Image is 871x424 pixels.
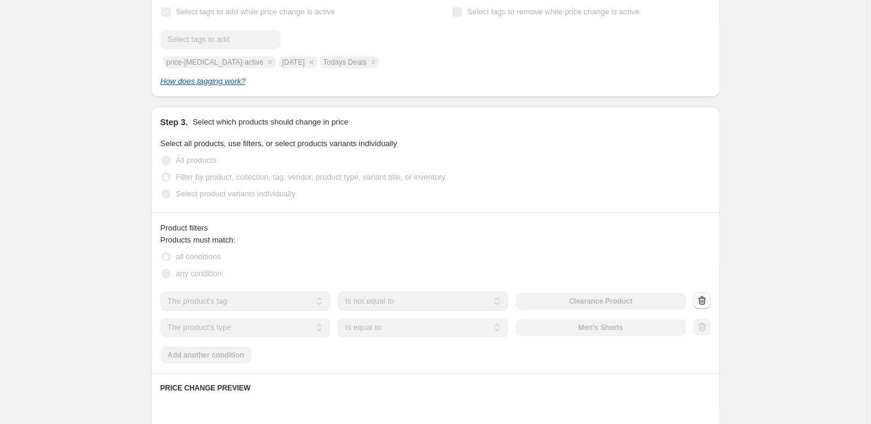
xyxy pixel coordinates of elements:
[161,30,280,49] input: Select tags to add
[161,383,710,393] h6: PRICE CHANGE PREVIEW
[161,116,188,128] h2: Step 3.
[192,116,348,128] p: Select which products should change in price
[161,222,710,234] div: Product filters
[176,269,222,278] span: any condition
[176,189,295,198] span: Select product variants individually
[161,139,397,148] span: Select all products, use filters, or select products variants individually
[161,77,246,86] a: How does tagging work?
[161,235,236,244] span: Products must match:
[176,156,217,165] span: All products
[176,252,221,261] span: all conditions
[176,7,335,16] span: Select tags to add while price change is active
[467,7,640,16] span: Select tags to remove while price change is active
[176,172,446,181] span: Filter by product, collection, tag, vendor, product type, variant title, or inventory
